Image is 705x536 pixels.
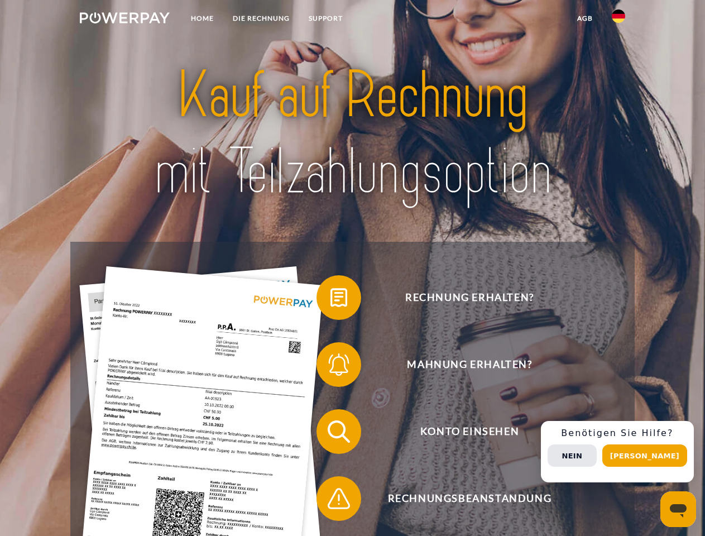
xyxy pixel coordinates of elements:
button: [PERSON_NAME] [602,444,687,467]
h3: Benötigen Sie Hilfe? [548,428,687,439]
iframe: Schaltfläche zum Öffnen des Messaging-Fensters [660,491,696,527]
img: qb_bill.svg [325,284,353,312]
a: Home [181,8,223,28]
span: Mahnung erhalten? [333,342,606,387]
img: logo-powerpay-white.svg [80,12,170,23]
div: Schnellhilfe [541,421,694,482]
button: Nein [548,444,597,467]
button: Konto einsehen [316,409,607,454]
button: Rechnung erhalten? [316,275,607,320]
span: Rechnung erhalten? [333,275,606,320]
button: Mahnung erhalten? [316,342,607,387]
img: de [612,9,625,23]
a: SUPPORT [299,8,352,28]
img: qb_search.svg [325,418,353,446]
a: agb [568,8,602,28]
span: Konto einsehen [333,409,606,454]
span: Rechnungsbeanstandung [333,476,606,521]
a: DIE RECHNUNG [223,8,299,28]
img: qb_bell.svg [325,351,353,379]
button: Rechnungsbeanstandung [316,476,607,521]
img: qb_warning.svg [325,485,353,513]
img: title-powerpay_de.svg [107,54,598,214]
